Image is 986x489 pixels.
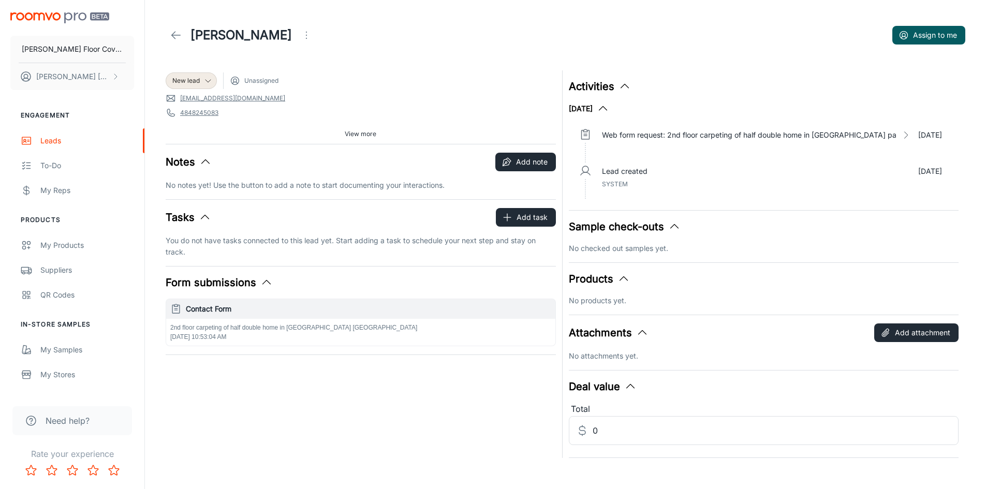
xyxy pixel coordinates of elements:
div: Leads [40,135,134,146]
button: Open menu [296,25,317,46]
button: Add attachment [874,323,959,342]
p: [PERSON_NAME] Floor Coverings PA [22,43,123,55]
h1: [PERSON_NAME] [190,26,292,45]
p: Rate your experience [8,448,136,460]
button: Rate 4 star [83,460,104,481]
button: Deal value [569,379,637,394]
h6: Contact Form [186,303,551,315]
p: [PERSON_NAME] [PERSON_NAME] [36,71,109,82]
p: No products yet. [569,295,959,306]
div: My Stores [40,369,134,380]
button: Notes [166,154,212,170]
button: Rate 1 star [21,460,41,481]
div: QR Codes [40,289,134,301]
p: Lead created [602,166,647,177]
div: My Samples [40,344,134,355]
button: Tasks [166,210,211,225]
p: No checked out samples yet. [569,243,959,254]
img: Roomvo PRO Beta [10,12,109,23]
p: 2nd floor carpeting of half double home in [GEOGRAPHIC_DATA] [GEOGRAPHIC_DATA] [170,323,551,332]
div: New lead [166,72,217,89]
div: Total [569,403,959,416]
a: [EMAIL_ADDRESS][DOMAIN_NAME] [180,94,285,103]
button: Rate 2 star [41,460,62,481]
button: Add note [495,153,556,171]
div: Suppliers [40,264,134,276]
button: View more [341,126,380,142]
button: Assign to me [892,26,965,45]
p: No attachments yet. [569,350,959,362]
div: My Products [40,240,134,251]
p: You do not have tasks connected to this lead yet. Start adding a task to schedule your next step ... [166,235,556,258]
p: [DATE] [918,166,942,177]
button: Rate 3 star [62,460,83,481]
span: Need help? [46,414,90,427]
a: 4848245083 [180,108,218,117]
div: My Reps [40,185,134,196]
p: No notes yet! Use the button to add a note to start documenting your interactions. [166,180,556,191]
button: [PERSON_NAME] Floor Coverings PA [10,36,134,63]
p: [DATE] [918,129,942,141]
button: Rate 5 star [104,460,124,481]
span: View more [345,129,376,139]
button: Form submissions [166,275,273,290]
span: New lead [172,76,200,85]
button: Contact Form2nd floor carpeting of half double home in [GEOGRAPHIC_DATA] [GEOGRAPHIC_DATA][DATE] ... [166,299,555,346]
div: To-do [40,160,134,171]
span: Unassigned [244,76,278,85]
span: System [602,180,628,188]
button: Add task [496,208,556,227]
p: Web form request: 2nd floor carpeting of half double home in [GEOGRAPHIC_DATA] pa [602,129,896,141]
span: [DATE] 10:53:04 AM [170,333,227,340]
button: [DATE] [569,102,609,115]
input: Estimated deal value [593,416,959,445]
button: Products [569,271,630,287]
button: Sample check-outs [569,219,681,234]
button: Activities [569,79,631,94]
button: Attachments [569,325,649,340]
button: [PERSON_NAME] [PERSON_NAME] [10,63,134,90]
